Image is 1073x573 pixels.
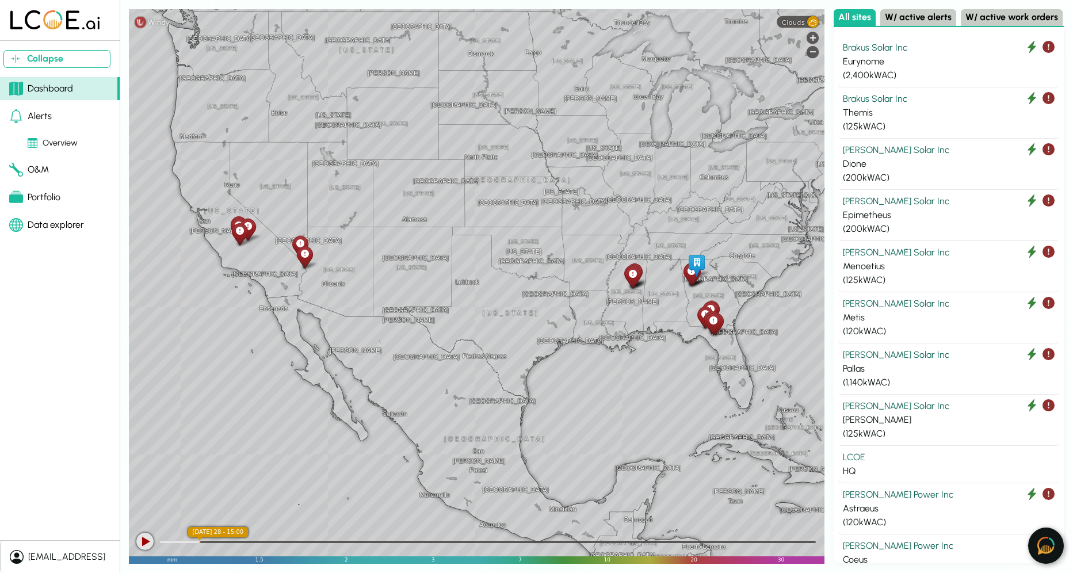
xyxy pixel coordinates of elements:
div: Styx [700,299,720,325]
div: Eurybia [228,214,249,240]
div: ( 200 kWAC) [843,171,1055,185]
div: Metis [843,311,1055,324]
div: [PERSON_NAME] Solar Inc [843,399,1055,413]
div: Zoom out [807,46,819,58]
div: Themis [623,264,643,290]
div: Select site list category [834,9,1064,27]
div: Portfolio [9,190,60,204]
div: Epimetheus [843,208,1055,222]
div: [PERSON_NAME] Power Inc [843,539,1055,553]
div: Eurynome [295,244,315,270]
div: Zoom in [807,32,819,44]
div: Alerts [9,109,52,123]
div: ( 125 kWAC) [843,273,1055,287]
button: [PERSON_NAME] Solar Inc Metis (120kWAC) [838,292,1059,343]
div: Hyperion [624,261,644,287]
div: [PERSON_NAME] Solar Inc [843,348,1055,362]
div: Clymene [228,216,249,242]
button: Collapse [3,50,110,68]
div: Astraeus [843,502,1055,515]
div: Helios [230,221,250,247]
div: Asteria [681,261,701,287]
div: [PERSON_NAME] [843,413,1055,427]
div: Overview [28,137,78,150]
div: O&M [9,163,49,177]
button: LCOE HQ [838,446,1059,483]
div: Pallas [843,362,1055,376]
div: LCOE [843,450,1055,464]
div: HQ [843,464,1055,478]
div: Dione [622,263,642,289]
div: Dione [843,157,1055,171]
button: Brakus Solar Inc Eurynome (2,400kWAC) [838,36,1059,87]
div: [PERSON_NAME] Power Inc [843,488,1055,502]
button: W/ active work orders [961,9,1063,26]
button: [PERSON_NAME] Power Inc Astraeus (120kWAC) [838,483,1059,534]
button: W/ active alerts [880,9,956,26]
div: Menoetius [843,259,1055,273]
div: ( 125 kWAC) [843,427,1055,441]
div: [EMAIL_ADDRESS] [28,550,105,564]
span: Clouds [782,18,805,26]
div: Brakus Solar Inc [843,92,1055,106]
button: [PERSON_NAME] Solar Inc Dione (200kWAC) [838,139,1059,190]
div: ( 125 kWAC) [843,120,1055,133]
div: ( 2,400 kWAC) [843,68,1055,82]
div: Dashboard [9,82,73,96]
div: Menoetius [290,234,310,259]
div: [PERSON_NAME] Solar Inc [843,194,1055,208]
div: Eurynome [843,55,1055,68]
div: Aura [701,299,721,324]
div: Brakus Solar Inc [843,41,1055,55]
div: Coeus [843,553,1055,567]
div: Epimetheus [623,263,643,289]
div: [PERSON_NAME] Solar Inc [843,143,1055,157]
div: Metis [238,216,258,242]
div: [PERSON_NAME] Solar Inc [843,297,1055,311]
button: [PERSON_NAME] Solar Inc Pallas (1,140kWAC) [838,343,1059,395]
div: local time [188,527,249,537]
div: ( 120 kWAC) [843,515,1055,529]
div: Themis [843,106,1055,120]
div: [PERSON_NAME] Solar Inc [843,246,1055,259]
button: [PERSON_NAME] Solar Inc [PERSON_NAME] (125kWAC) [838,395,1059,446]
div: [DATE] 28 - 15:00 [188,527,249,537]
button: [PERSON_NAME] Solar Inc Menoetius (125kWAC) [838,241,1059,292]
button: All sites [834,9,876,26]
div: ( 200 kWAC) [843,222,1055,236]
div: Theia [681,261,701,286]
div: Crius [701,309,721,335]
button: [PERSON_NAME] Solar Inc Epimetheus (200kWAC) [838,190,1059,241]
button: Brakus Solar Inc Themis (125kWAC) [838,87,1059,139]
img: open chat [1037,537,1055,555]
div: Data explorer [9,218,84,232]
div: ( 1,140 kWAC) [843,376,1055,389]
div: ( 120 kWAC) [843,324,1055,338]
div: Astraeus [703,311,723,337]
div: HQ [686,253,707,278]
div: Cronus [695,304,715,330]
